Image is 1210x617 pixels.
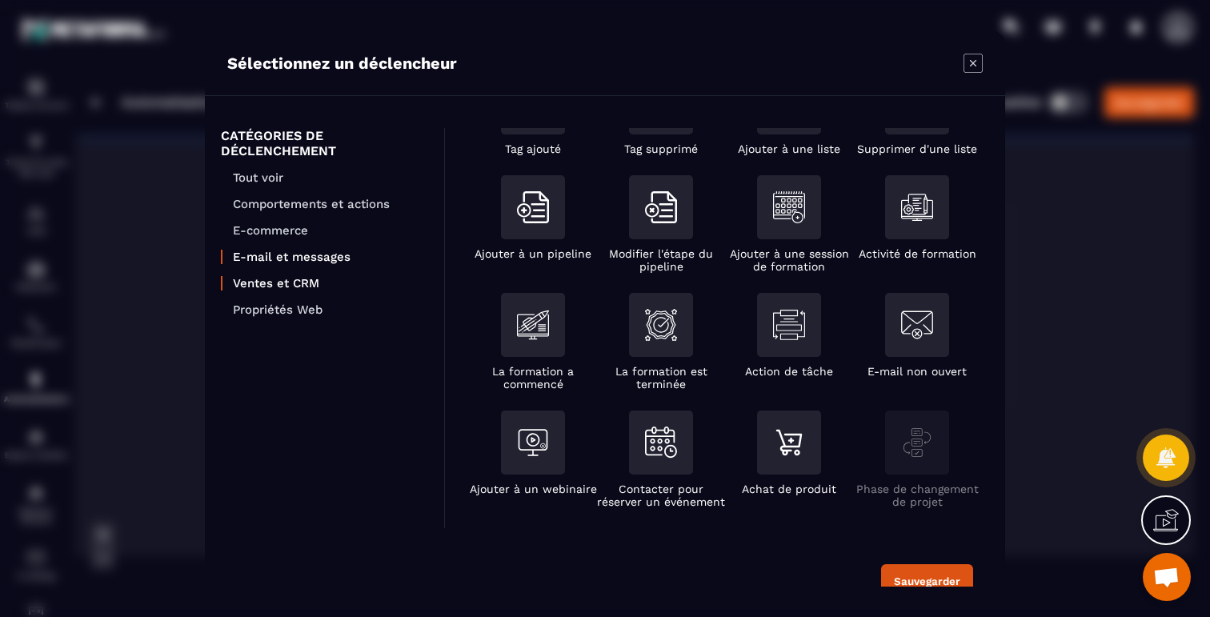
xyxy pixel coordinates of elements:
img: taskAction.svg [773,309,805,341]
p: Propriétés Web [233,302,428,317]
p: Tag supprimé [624,142,698,155]
p: Achat de produit [742,483,836,495]
p: Supprimer d'une liste [857,142,977,155]
button: Sauvegarder [881,564,973,599]
p: Ventes et CRM [233,276,428,290]
p: La formation a commencé [469,365,597,391]
p: Ajouter à un pipeline [475,247,591,260]
p: Action de tâche [745,365,833,378]
p: E-commerce [233,223,428,238]
p: Sélectionnez un déclencheur [227,54,457,73]
p: Phase de changement de projet [853,483,981,508]
p: Modifier l'étape du pipeline [597,247,725,273]
img: formationIsEnded.svg [645,309,677,341]
p: La formation est terminée [597,365,725,391]
p: Activité de formation [859,247,976,260]
p: Ajouter à une session de formation [725,247,853,273]
p: Tag ajouté [505,142,561,155]
div: Ouvrir le chat [1143,553,1191,601]
p: Comportements et actions [233,197,428,211]
p: E-mail et messages [233,250,428,264]
img: addToList.svg [517,191,549,223]
p: CATÉGORIES DE DÉCLENCHEMENT [221,128,428,158]
p: Contacter pour réserver un événement [597,483,725,508]
img: notOpenEmail.svg [901,309,933,341]
p: E-mail non ouvert [867,365,967,378]
img: removeFromList.svg [645,191,677,223]
img: formationIsStarted.svg [517,309,549,341]
img: productPurchase.svg [773,427,805,459]
img: formationActivity.svg [901,191,933,223]
p: Ajouter à un webinaire [470,483,597,495]
img: addToAWebinar.svg [517,427,549,459]
img: projectChangePhase.svg [901,427,933,459]
p: Tout voir [233,170,428,185]
p: Ajouter à une liste [738,142,840,155]
img: contactBookAnEvent.svg [645,427,677,458]
img: addSessionFormation.svg [773,191,805,223]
